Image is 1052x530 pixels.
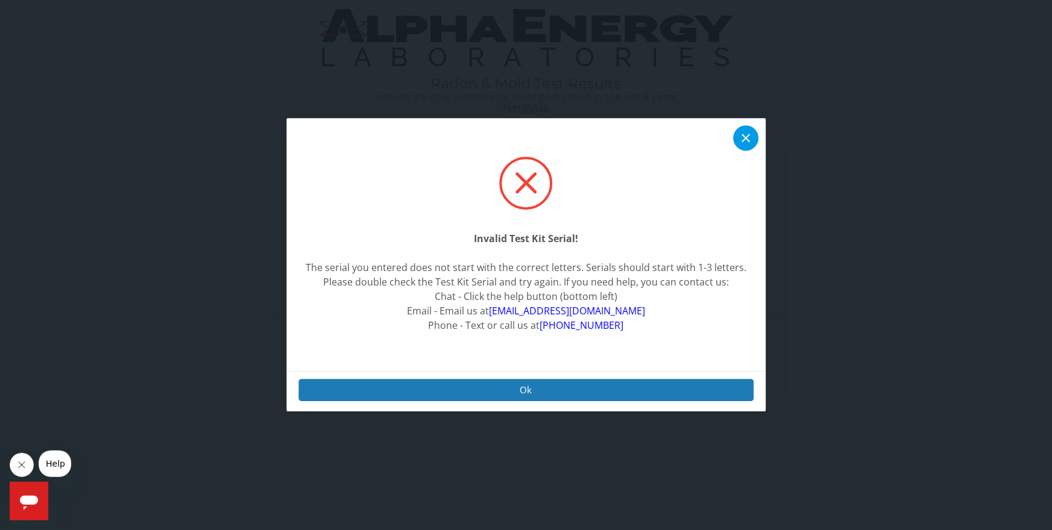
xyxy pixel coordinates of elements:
[306,275,746,289] div: Please double check the Test Kit Serial and try again. If you need help, you can contact us:
[489,304,645,317] a: [EMAIL_ADDRESS][DOMAIN_NAME]
[474,232,578,245] strong: Invalid Test Kit Serial!
[10,482,48,520] iframe: Button to launch messaging window
[39,450,71,477] iframe: Message from company
[10,453,34,477] iframe: Close message
[540,319,624,332] a: [PHONE_NUMBER]
[306,260,746,275] div: The serial you entered does not start with the correct letters. Serials should start with 1-3 let...
[407,290,645,332] span: Chat - Click the help button (bottom left) Email - Email us at Phone - Text or call us at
